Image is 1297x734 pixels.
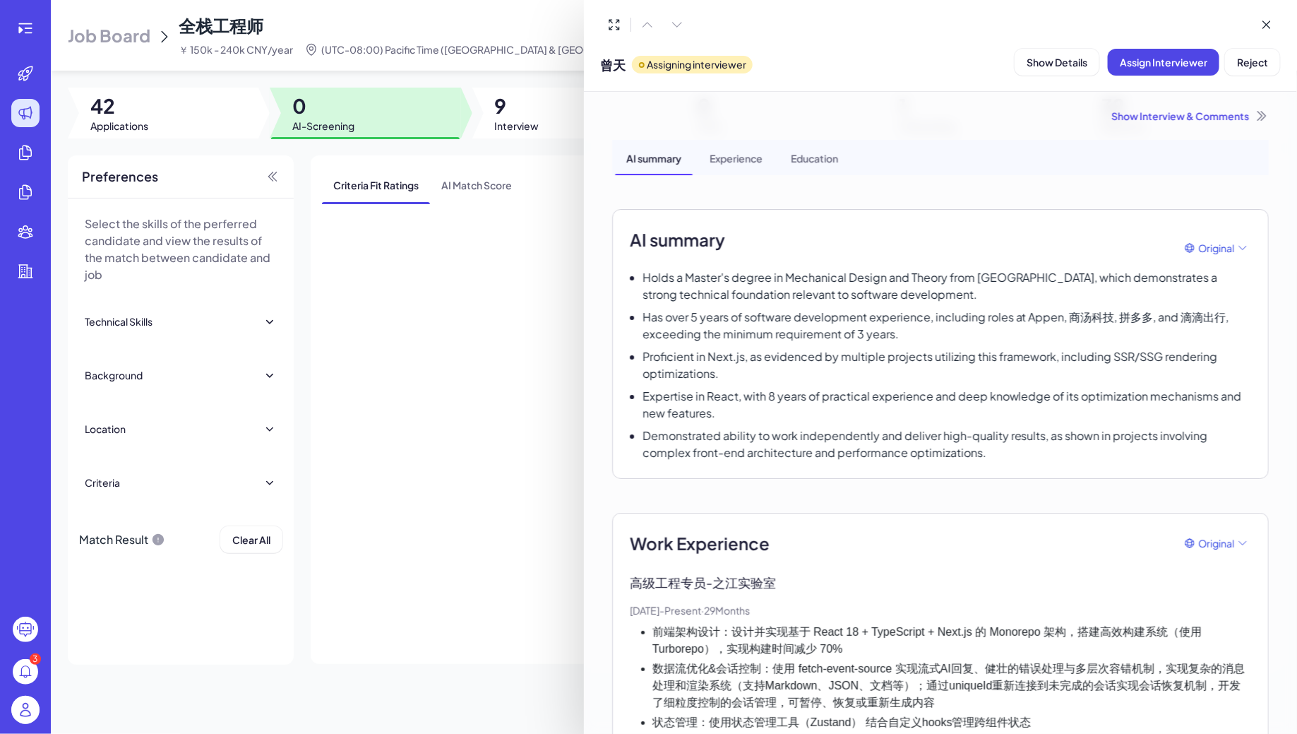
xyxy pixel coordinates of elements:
[1225,49,1280,76] button: Reject
[1015,49,1099,76] button: Show Details
[652,624,1251,658] li: 前端架构设计：设计并实现基于 React 18 + TypeScript + Next.js 的 Monorepo 架构，搭建⾼效构建系统（使⽤ Turborepo），实现构建时间减少 70%
[642,309,1251,343] p: Has over 5 years of software development experience, including roles at Appen, 商汤科技, 拼多多, and 滴滴出...
[698,140,774,175] div: Experience
[601,55,626,74] span: 曾天
[1027,56,1087,69] span: Show Details
[642,388,1251,422] p: Expertise in React, with 8 years of practical experience and deep knowledge of its optimization m...
[1237,56,1268,69] span: Reject
[652,714,1251,731] li: 状态管理：使⽤状态管理⼯具（Zustand） 结合⾃定义hooks管理跨组件状态
[630,531,770,556] span: Work Experience
[647,57,747,72] p: Assigning interviewer
[1198,536,1234,551] span: Original
[612,109,1269,123] div: Show Interview & Comments
[1198,241,1234,256] span: Original
[642,427,1251,461] p: Demonstrated ability to work independently and deliver high-quality results, as shown in projects...
[630,573,1251,592] p: ⾼级⼯程专员 - 之江实验室
[1120,56,1207,69] span: Assign Interviewer
[630,227,725,252] h2: AI summary
[642,269,1251,303] p: Holds a Master's degree in Mechanical Design and Theory from [GEOGRAPHIC_DATA], which demonstrate...
[630,603,1251,618] p: [DATE] - Present · 29 Months
[652,661,1251,711] li: 数据流优化&会话控制：使⽤ fetch-event-source 实现流式AI回复、健壮的错误处理与多层次容错机制，实现复杂的消息处理和渲染系统（⽀持Markdown、JSON、⽂档等）；通过u...
[779,140,849,175] div: Education
[1108,49,1219,76] button: Assign Interviewer
[615,140,693,175] div: AI summary
[642,348,1251,382] p: Proficient in Next.js, as evidenced by multiple projects utilizing this framework, including SSR/...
